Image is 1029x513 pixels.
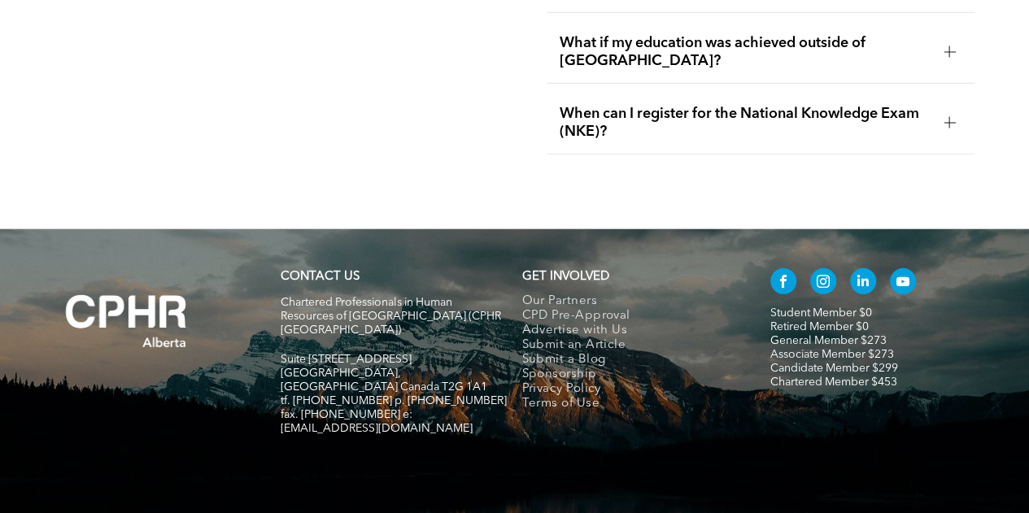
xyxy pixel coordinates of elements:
a: youtube [890,268,916,298]
span: tf. [PHONE_NUMBER] p. [PHONE_NUMBER] [281,395,507,406]
a: Retired Member $0 [770,321,869,333]
a: instagram [810,268,836,298]
span: GET INVOLVED [521,271,608,283]
a: Our Partners [521,294,736,309]
a: Associate Member $273 [770,349,894,360]
span: [GEOGRAPHIC_DATA], [GEOGRAPHIC_DATA] Canada T2G 1A1 [281,367,487,393]
a: linkedin [850,268,876,298]
a: Privacy Policy [521,382,736,397]
a: General Member $273 [770,335,887,346]
a: Submit a Blog [521,353,736,367]
a: Student Member $0 [770,307,872,319]
a: CONTACT US [281,271,360,283]
a: Chartered Member $453 [770,376,897,388]
span: fax. [PHONE_NUMBER] e:[EMAIL_ADDRESS][DOMAIN_NAME] [281,409,473,434]
a: Advertise with Us [521,324,736,338]
span: What if my education was achieved outside of [GEOGRAPHIC_DATA]? [560,34,931,70]
a: Sponsorship [521,367,736,382]
span: Chartered Professionals in Human Resources of [GEOGRAPHIC_DATA] (CPHR [GEOGRAPHIC_DATA]) [281,297,501,336]
a: CPD Pre-Approval [521,309,736,324]
a: Candidate Member $299 [770,363,898,374]
span: Suite [STREET_ADDRESS] [281,354,412,365]
img: A white background with a few lines on it [33,262,220,380]
a: facebook [770,268,796,298]
a: Terms of Use [521,397,736,411]
span: When can I register for the National Knowledge Exam (NKE)? [560,105,931,141]
a: Submit an Article [521,338,736,353]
